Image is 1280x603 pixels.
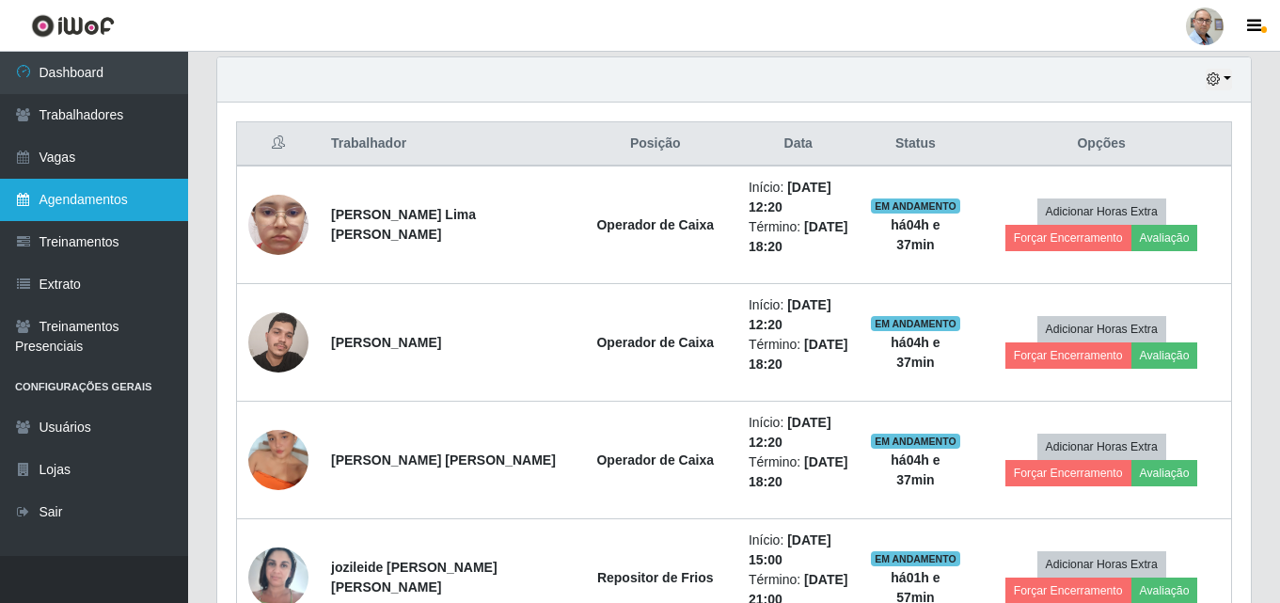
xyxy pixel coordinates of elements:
[737,122,860,167] th: Data
[248,406,308,514] img: 1752205502080.jpeg
[1005,225,1131,251] button: Forçar Encerramento
[891,217,940,252] strong: há 04 h e 37 min
[749,531,848,570] li: Início:
[1037,198,1166,225] button: Adicionar Horas Extra
[972,122,1231,167] th: Opções
[574,122,737,167] th: Posição
[749,297,831,332] time: [DATE] 12:20
[749,180,831,214] time: [DATE] 12:20
[1037,434,1166,460] button: Adicionar Horas Extra
[331,335,441,350] strong: [PERSON_NAME]
[871,198,960,214] span: EM ANDAMENTO
[749,532,831,567] time: [DATE] 15:00
[331,560,498,595] strong: jozileide [PERSON_NAME] [PERSON_NAME]
[749,178,848,217] li: Início:
[891,335,940,370] strong: há 04 h e 37 min
[331,452,556,468] strong: [PERSON_NAME] [PERSON_NAME]
[1005,342,1131,369] button: Forçar Encerramento
[597,570,714,585] strong: Repositor de Frios
[871,316,960,331] span: EM ANDAMENTO
[749,217,848,257] li: Término:
[871,434,960,449] span: EM ANDAMENTO
[749,413,848,452] li: Início:
[31,14,115,38] img: CoreUI Logo
[749,452,848,492] li: Término:
[320,122,574,167] th: Trabalhador
[749,415,831,450] time: [DATE] 12:20
[1131,342,1198,369] button: Avaliação
[749,295,848,335] li: Início:
[1131,225,1198,251] button: Avaliação
[248,158,308,292] img: 1734721988175.jpeg
[596,335,714,350] strong: Operador de Caixa
[596,452,714,468] strong: Operador de Caixa
[1131,460,1198,486] button: Avaliação
[248,302,308,382] img: 1734815809849.jpeg
[1037,316,1166,342] button: Adicionar Horas Extra
[1037,551,1166,578] button: Adicionar Horas Extra
[596,217,714,232] strong: Operador de Caixa
[1005,460,1131,486] button: Forçar Encerramento
[891,452,940,487] strong: há 04 h e 37 min
[331,207,476,242] strong: [PERSON_NAME] Lima [PERSON_NAME]
[749,335,848,374] li: Término:
[860,122,972,167] th: Status
[871,551,960,566] span: EM ANDAMENTO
